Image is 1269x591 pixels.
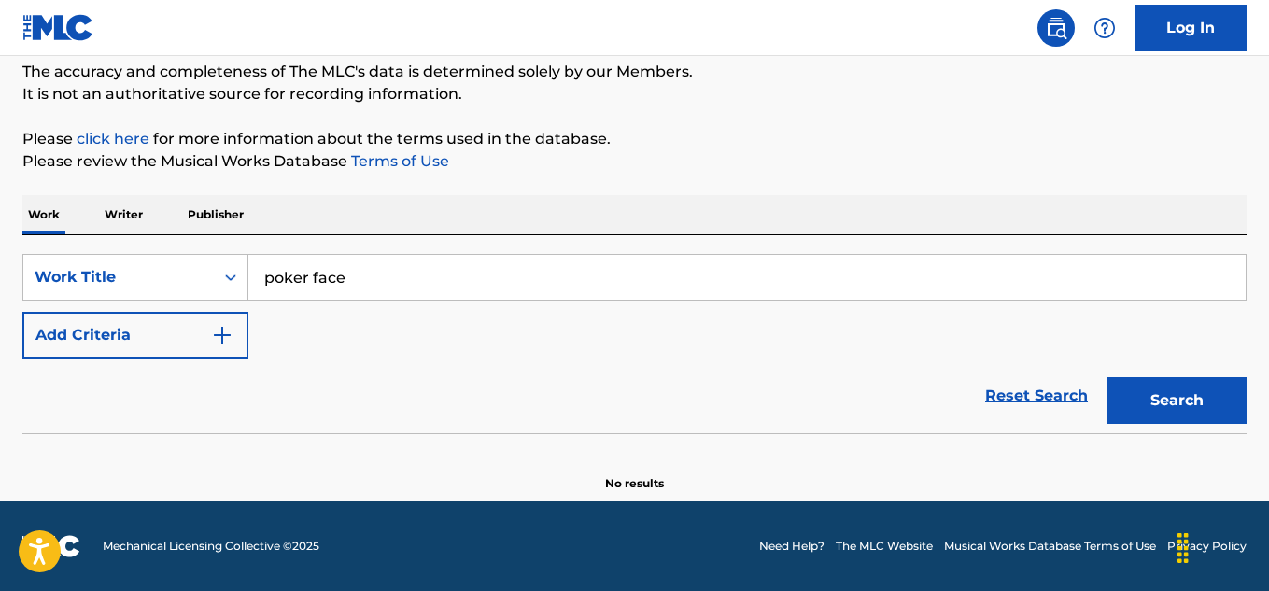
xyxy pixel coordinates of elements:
[35,266,203,288] div: Work Title
[211,324,233,346] img: 9d2ae6d4665cec9f34b9.svg
[182,195,249,234] p: Publisher
[1037,9,1075,47] a: Public Search
[22,312,248,359] button: Add Criteria
[1176,501,1269,591] iframe: Chat Widget
[1086,9,1123,47] div: Help
[1135,5,1247,51] a: Log In
[22,61,1247,83] p: The accuracy and completeness of The MLC's data is determined solely by our Members.
[22,535,80,557] img: logo
[103,538,319,555] span: Mechanical Licensing Collective © 2025
[22,195,65,234] p: Work
[347,152,449,170] a: Terms of Use
[759,538,825,555] a: Need Help?
[99,195,148,234] p: Writer
[605,453,664,492] p: No results
[22,128,1247,150] p: Please for more information about the terms used in the database.
[1168,520,1198,576] div: Drag
[1045,17,1067,39] img: search
[944,538,1156,555] a: Musical Works Database Terms of Use
[22,254,1247,433] form: Search Form
[77,130,149,148] a: click here
[22,14,94,41] img: MLC Logo
[976,375,1097,416] a: Reset Search
[836,538,933,555] a: The MLC Website
[1167,538,1247,555] a: Privacy Policy
[1107,377,1247,424] button: Search
[1093,17,1116,39] img: help
[22,83,1247,106] p: It is not an authoritative source for recording information.
[22,150,1247,173] p: Please review the Musical Works Database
